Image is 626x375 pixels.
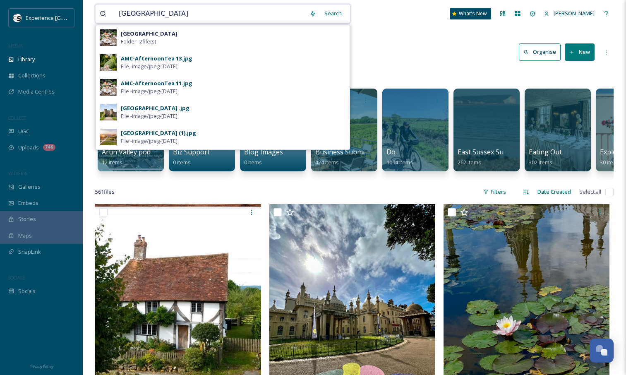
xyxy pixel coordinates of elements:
[540,5,599,22] a: [PERSON_NAME]
[121,79,192,87] div: AMC-AfternoonTea 11.jpg
[533,184,575,200] div: Date Created
[26,14,108,22] span: Experience [GEOGRAPHIC_DATA]
[8,170,27,176] span: WIDGETS
[29,361,53,371] a: Privacy Policy
[18,127,29,135] span: UGC
[315,147,384,156] span: Business Submissions
[244,147,283,156] span: Blog Images
[18,248,41,256] span: SnapLink
[121,87,177,95] span: File - image/jpeg - [DATE]
[519,43,561,60] button: Organise
[244,159,262,166] span: 0 items
[121,30,177,37] strong: [GEOGRAPHIC_DATA]
[315,159,339,166] span: 424 items
[579,188,601,196] span: Select all
[102,147,163,156] span: Arun Valley podcast
[121,137,177,145] span: File - image/jpeg - [DATE]
[600,159,621,166] span: 30 items
[458,159,481,166] span: 262 items
[529,147,562,156] span: Eating Out
[29,364,53,369] span: Privacy Policy
[18,88,55,96] span: Media Centres
[519,43,565,60] a: Organise
[100,129,117,145] img: a070cbbf-9a3e-44f2-a0a3-9fb61a5d2e9c.jpg
[320,5,346,22] div: Search
[565,43,595,60] button: New
[18,183,41,191] span: Galleries
[18,215,36,223] span: Stories
[554,10,595,17] span: [PERSON_NAME]
[173,147,210,156] span: Biz Support
[121,62,177,70] span: File - image/jpeg - [DATE]
[43,144,55,151] div: 746
[18,232,32,240] span: Maps
[18,199,38,207] span: Embeds
[386,148,413,166] a: Do1094 items
[600,147,624,156] span: Explore
[479,184,510,200] div: Filters
[529,159,552,166] span: 302 items
[386,159,413,166] span: 1094 items
[8,274,25,281] span: SOCIALS
[100,29,117,46] img: 9d345d11-0f01-46a7-9e9f-19a15e118c42.jpg
[590,339,614,363] button: Open Chat
[386,147,396,156] span: Do
[115,5,305,23] input: Search your library
[13,14,22,22] img: WSCC%20ES%20Socials%20Icon%20-%20Secondary%20-%20Black.jpg
[458,148,612,166] a: East Sussex Summer photo shoot (copyright free)262 items
[18,72,46,79] span: Collections
[18,144,39,151] span: Uploads
[95,188,115,196] span: 561 file s
[458,147,612,156] span: East Sussex Summer photo shoot (copyright free)
[100,54,117,71] img: c0b34aac-782f-44c6-9fb2-bbfc0bc3b6b9.jpg
[100,79,117,96] img: 9d345d11-0f01-46a7-9e9f-19a15e118c42.jpg
[600,148,624,166] a: Explore30 items
[121,104,189,112] div: [GEOGRAPHIC_DATA] .jpg
[18,287,36,295] span: Socials
[121,112,177,120] span: File - image/jpeg - [DATE]
[100,104,117,120] img: 6c08014e-a7b3-417e-aba2-67f2873b4e01.jpg
[18,55,35,63] span: Library
[8,43,23,49] span: MEDIA
[121,55,192,62] div: AMC-AfternoonTea 13.jpg
[529,148,562,166] a: Eating Out302 items
[173,159,191,166] span: 0 items
[450,8,491,19] a: What's New
[121,38,156,46] span: Folder - 2 file(s)
[102,159,122,166] span: 12 items
[121,129,196,137] div: [GEOGRAPHIC_DATA] (1).jpg
[8,115,26,121] span: COLLECT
